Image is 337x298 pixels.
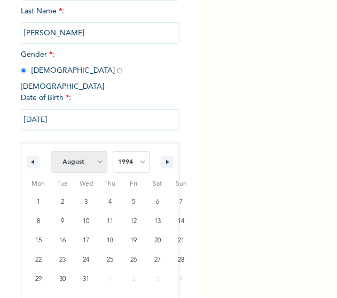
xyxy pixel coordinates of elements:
button: 31 [74,270,98,289]
span: 10 [83,212,89,231]
button: 1 [27,193,51,212]
button: 10 [74,212,98,231]
button: 23 [50,250,74,270]
button: 29 [27,270,51,289]
span: 21 [178,231,184,250]
span: 9 [61,212,64,231]
span: Date of Birth : [21,93,71,104]
span: 26 [130,250,137,270]
button: 22 [27,250,51,270]
span: Fri [122,175,146,193]
button: 17 [74,231,98,250]
span: 27 [154,250,161,270]
button: 4 [98,193,122,212]
span: 17 [83,231,89,250]
button: 19 [122,231,146,250]
button: 30 [50,270,74,289]
button: 20 [146,231,170,250]
button: 12 [122,212,146,231]
span: 12 [130,212,137,231]
span: 22 [35,250,42,270]
button: 25 [98,250,122,270]
button: 5 [122,193,146,212]
button: 6 [146,193,170,212]
span: 3 [84,193,88,212]
button: 27 [146,250,170,270]
span: 4 [108,193,112,212]
button: 11 [98,212,122,231]
button: 13 [146,212,170,231]
button: 9 [50,212,74,231]
button: 2 [50,193,74,212]
span: 24 [83,250,89,270]
span: 13 [154,212,161,231]
button: 21 [169,231,193,250]
input: DD-MM-YYYY [21,109,180,131]
span: 15 [35,231,42,250]
span: 28 [178,250,184,270]
span: Last Name : [21,7,180,37]
span: 6 [156,193,159,212]
span: 11 [107,212,113,231]
button: 14 [169,212,193,231]
span: 19 [130,231,137,250]
span: 18 [107,231,113,250]
span: 2 [61,193,64,212]
span: 31 [83,270,89,289]
span: 29 [35,270,42,289]
button: 3 [74,193,98,212]
button: 8 [27,212,51,231]
span: 7 [179,193,183,212]
button: 28 [169,250,193,270]
span: 25 [107,250,113,270]
button: 7 [169,193,193,212]
span: 20 [154,231,161,250]
span: Wed [74,175,98,193]
span: 1 [37,193,40,212]
span: 14 [178,212,184,231]
span: 30 [59,270,66,289]
input: Enter your last name [21,22,180,44]
span: Thu [98,175,122,193]
span: Gender : [DEMOGRAPHIC_DATA] [DEMOGRAPHIC_DATA] [21,51,128,90]
span: 23 [59,250,66,270]
span: Sun [169,175,193,193]
button: 26 [122,250,146,270]
button: 16 [50,231,74,250]
span: Sat [146,175,170,193]
button: 15 [27,231,51,250]
span: 16 [59,231,66,250]
span: 5 [132,193,135,212]
button: 24 [74,250,98,270]
span: Mon [27,175,51,193]
span: 8 [37,212,40,231]
button: 18 [98,231,122,250]
span: Tue [50,175,74,193]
